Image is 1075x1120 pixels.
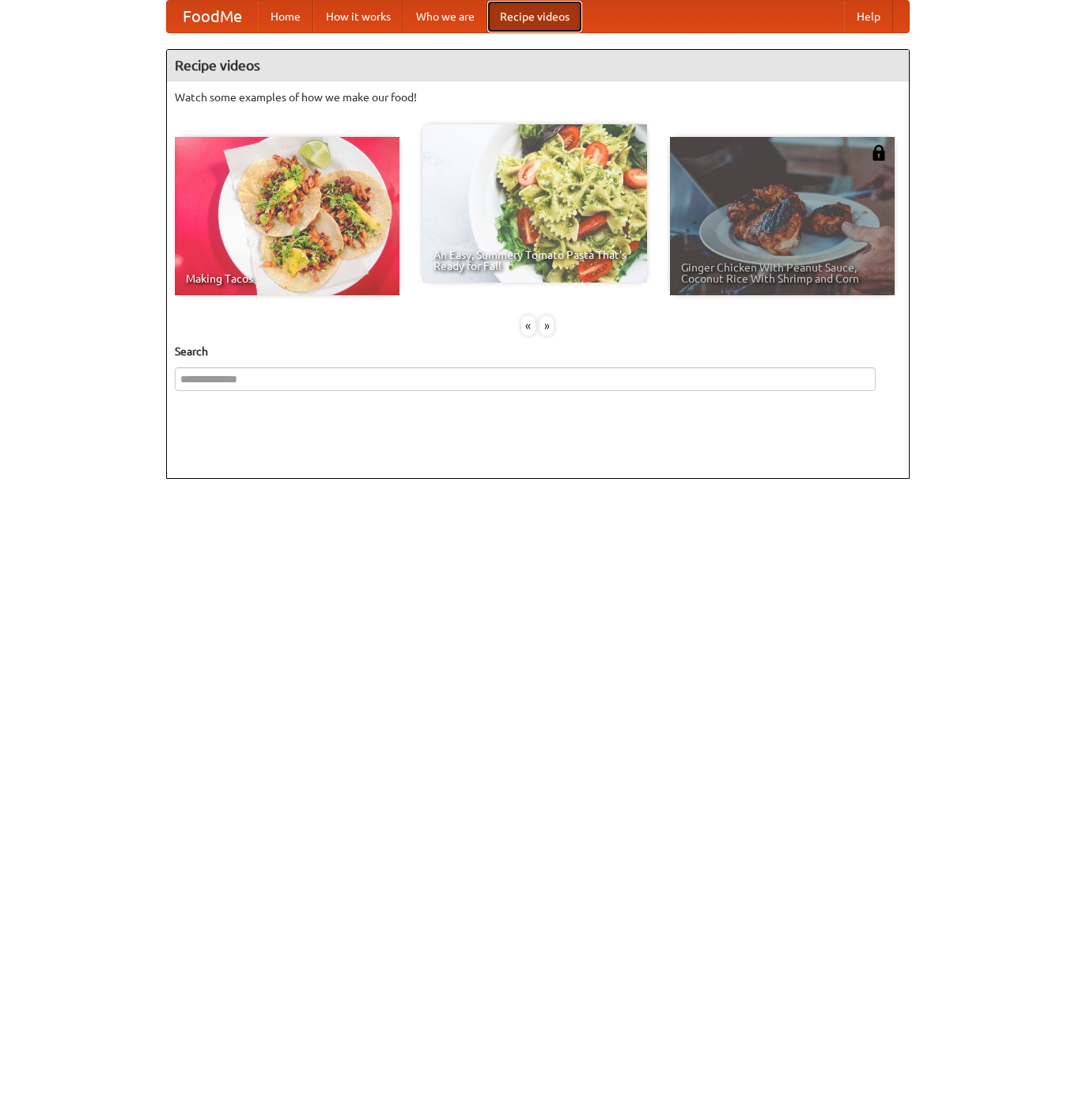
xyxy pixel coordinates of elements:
span: Making Tacos [186,273,388,284]
a: Making Tacos [175,137,399,295]
p: Watch some examples of how we make our food! [175,89,901,105]
h5: Search [175,344,901,359]
a: Recipe videos [487,1,582,32]
a: An Easy, Summery Tomato Pasta That's Ready for Fall [422,124,647,283]
img: 483408.png [871,145,887,161]
a: FoodMe [167,1,258,32]
h4: Recipe videos [167,50,909,82]
a: Who we are [403,1,487,32]
span: An Easy, Summery Tomato Pasta That's Ready for Fall [433,249,636,271]
div: » [539,316,554,336]
a: Help [844,1,893,32]
a: How it works [313,1,403,32]
a: Home [258,1,313,32]
div: « [521,316,536,336]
